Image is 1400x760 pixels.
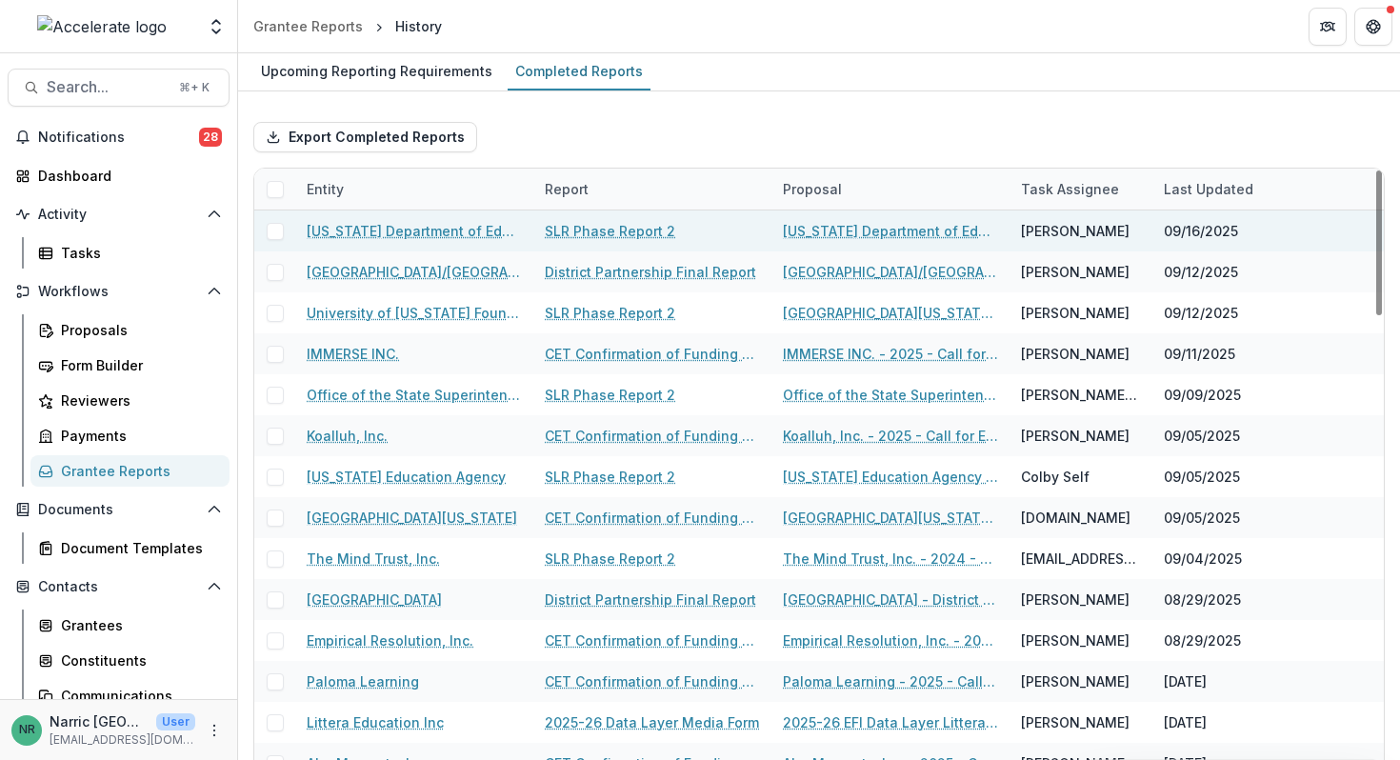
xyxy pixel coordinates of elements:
a: Document Templates [30,532,230,564]
button: Open Workflows [8,276,230,307]
div: Proposal [771,169,1010,210]
a: Paloma Learning [307,671,419,691]
div: Document Templates [61,538,214,558]
a: IMMERSE INC. [307,344,399,364]
a: Office of the State Superintendent of Education [307,385,522,405]
div: Grantees [61,615,214,635]
div: [PERSON_NAME] [1021,671,1130,691]
div: Task Assignee [1010,169,1152,210]
a: University of [US_STATE] Foundation, Inc. [307,303,522,323]
a: SLR Phase Report 2 [545,221,675,241]
div: Communications [61,686,214,706]
a: CET Confirmation of Funding Level [545,426,760,446]
button: Export Completed Reports [253,122,477,152]
span: Documents [38,502,199,518]
div: Grantee Reports [61,461,214,481]
a: Empirical Resolution, Inc. - 2025 - Call for Effective Technology Grant Application [783,630,998,650]
div: Dashboard [38,166,214,186]
a: Dashboard [8,160,230,191]
div: Last Updated [1152,169,1390,210]
div: 09/09/2025 [1164,385,1241,405]
p: Narric [GEOGRAPHIC_DATA] [50,711,149,731]
div: [PERSON_NAME] [1021,590,1130,610]
a: Grantee Reports [30,455,230,487]
a: [GEOGRAPHIC_DATA]/[GEOGRAPHIC_DATA] [307,262,522,282]
a: Form Builder [30,350,230,381]
a: [GEOGRAPHIC_DATA][US_STATE] [307,508,517,528]
div: 09/12/2025 [1164,262,1238,282]
div: Entity [295,169,533,210]
div: 09/16/2025 [1164,221,1238,241]
a: District Partnership Final Report [545,590,756,610]
a: District Partnership Final Report [545,262,756,282]
a: [GEOGRAPHIC_DATA][US_STATE] - 2025 - Call for Effective Technology Grant Application [783,508,998,528]
a: The Mind Trust, Inc. - 2024 - States Leading Recovery (SLR) Grant Application 24-25 [783,549,998,569]
a: Koalluh, Inc. - 2025 - Call for Effective Technology Grant Application [783,426,998,446]
div: 09/11/2025 [1164,344,1235,364]
div: [DATE] [1164,712,1207,732]
a: CET Confirmation of Funding Level [545,671,760,691]
button: Open entity switcher [203,8,230,46]
a: Grantees [30,610,230,641]
div: Completed Reports [508,57,650,85]
a: Completed Reports [508,53,650,90]
div: Colby Self [1021,467,1090,487]
a: [GEOGRAPHIC_DATA] [307,590,442,610]
a: CET Confirmation of Funding Level [545,630,760,650]
a: Koalluh, Inc. [307,426,388,446]
button: Open Documents [8,494,230,525]
div: [DATE] [1164,671,1207,691]
div: Proposal [771,179,853,199]
span: Search... [47,78,168,96]
button: Open Contacts [8,571,230,602]
a: SLR Phase Report 2 [545,385,675,405]
span: Workflows [38,284,199,300]
div: [PERSON_NAME] [1021,630,1130,650]
a: [GEOGRAPHIC_DATA][US_STATE] [PERSON_NAME] Center for Learning - 2024 - States Leading Recovery (S... [783,303,998,323]
div: Tasks [61,243,214,263]
div: [PERSON_NAME] [1021,303,1130,323]
button: Get Help [1354,8,1392,46]
div: Report [533,169,771,210]
div: Form Builder [61,355,214,375]
div: 08/29/2025 [1164,630,1241,650]
a: IMMERSE INC. - 2025 - Call for Effective Technology Grant Application [783,344,998,364]
div: Task Assignee [1010,179,1130,199]
a: Payments [30,420,230,451]
span: Activity [38,207,199,223]
a: Reviewers [30,385,230,416]
div: Report [533,179,600,199]
a: SLR Phase Report 2 [545,549,675,569]
img: Accelerate logo [37,15,167,38]
div: 09/05/2025 [1164,426,1240,446]
a: CET Confirmation of Funding Level [545,344,760,364]
nav: breadcrumb [246,12,450,40]
a: Office of the State Superintendent of Education - 2024 - States Leading Recovery (SLR) Grant Appl... [783,385,998,405]
div: [DOMAIN_NAME] [1021,508,1130,528]
a: 2025-26 Data Layer Media Form [545,712,759,732]
div: Upcoming Reporting Requirements [253,57,500,85]
div: 09/04/2025 [1164,549,1242,569]
a: [US_STATE] Department of Education [307,221,522,241]
div: Last Updated [1152,179,1265,199]
div: [PERSON_NAME] [1021,712,1130,732]
div: [EMAIL_ADDRESS][DOMAIN_NAME] [1021,549,1141,569]
a: [GEOGRAPHIC_DATA] - District grants [783,590,998,610]
span: 28 [199,128,222,147]
span: Contacts [38,579,199,595]
a: Communications [30,680,230,711]
div: Reviewers [61,390,214,410]
div: Proposals [61,320,214,340]
div: [PERSON_NAME] [1021,426,1130,446]
div: Entity [295,179,355,199]
a: Empirical Resolution, Inc. [307,630,473,650]
a: [US_STATE] Department of Education - 2024 - States Leading Recovery (SLR) Grant Application 24-25 [783,221,998,241]
div: Payments [61,426,214,446]
div: [PERSON_NAME][EMAIL_ADDRESS][PERSON_NAME][DOMAIN_NAME] [1021,385,1141,405]
a: Tasks [30,237,230,269]
p: User [156,713,195,730]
